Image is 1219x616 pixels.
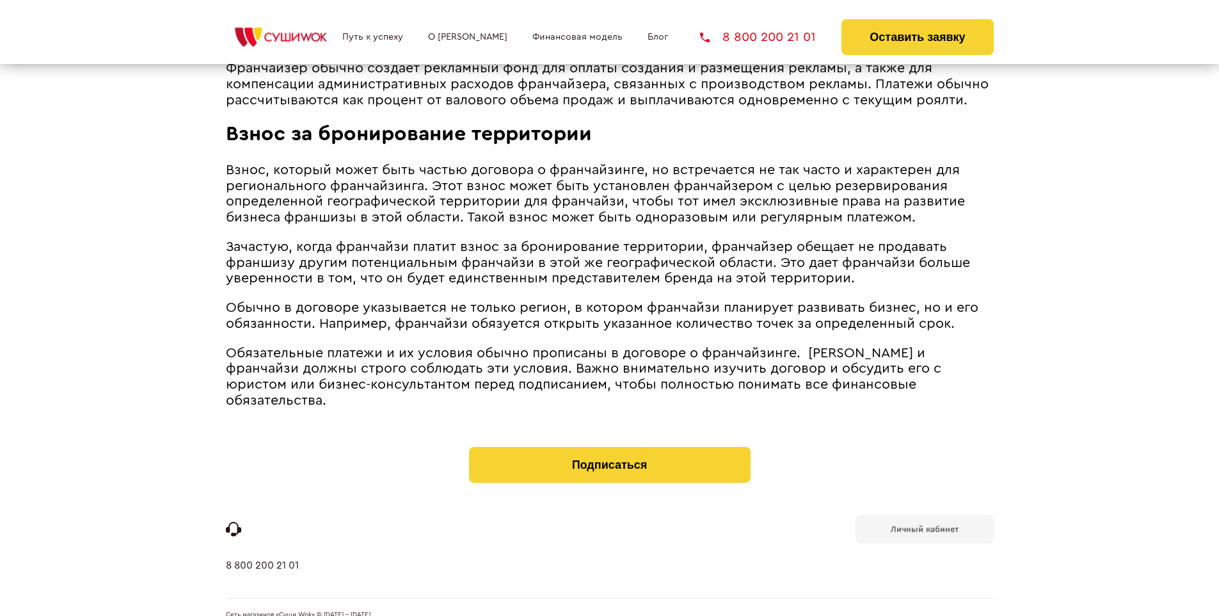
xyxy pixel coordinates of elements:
[841,19,993,55] button: Оставить заявку
[891,525,959,533] b: Личный кабинет
[428,32,507,42] a: О [PERSON_NAME]
[856,515,994,544] a: Личный кабинет
[226,61,989,106] span: Франчайзер обычно создает рекламный фонд для оплаты создания и размещения рекламы, а также для ко...
[226,560,299,598] a: 8 800 200 21 01
[700,31,816,44] a: 8 800 200 21 01
[532,32,623,42] a: Финансовая модель
[226,163,965,224] span: Взнос, который может быть частью договора о франчайзинге, но встречается не так часто и характере...
[226,346,941,407] span: Обязательные платежи и их условия обычно прописаны в договоре о франчайзинге. [PERSON_NAME] и фра...
[342,32,403,42] a: Путь к успеху
[226,240,970,285] span: Зачастую, когда франчайзи платит взнос за бронирование территории, франчайзер обещает не продават...
[226,301,978,330] span: Обычно в договоре указывается не только регион, в котором франчайзи планирует развивать бизнес, н...
[469,447,751,483] button: Подписаться
[648,32,668,42] a: Блог
[226,124,592,144] span: Взнос за бронирование территории
[722,31,816,44] span: 8 800 200 21 01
